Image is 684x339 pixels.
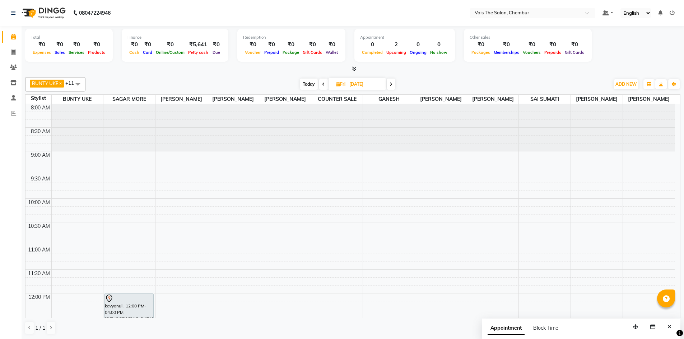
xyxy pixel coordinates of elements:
[27,199,51,206] div: 10:00 AM
[207,95,259,104] span: [PERSON_NAME]
[86,41,107,49] div: ₹0
[533,325,558,331] span: Block Time
[470,50,492,55] span: Packages
[29,104,51,112] div: 8:00 AM
[243,41,262,49] div: ₹0
[59,80,62,86] a: x
[27,293,51,301] div: 12:00 PM
[53,50,67,55] span: Sales
[385,50,408,55] span: Upcoming
[492,50,521,55] span: Memberships
[360,41,385,49] div: 0
[360,50,385,55] span: Completed
[31,41,53,49] div: ₹0
[324,41,340,49] div: ₹0
[543,50,563,55] span: Prepaids
[300,79,318,90] span: Today
[614,79,638,89] button: ADD NEW
[27,222,51,230] div: 10:30 AM
[470,41,492,49] div: ₹0
[324,50,340,55] span: Wallet
[408,41,428,49] div: 0
[29,128,51,135] div: 8:30 AM
[428,50,449,55] span: No show
[29,151,51,159] div: 9:00 AM
[470,34,586,41] div: Other sales
[243,34,340,41] div: Redemption
[385,41,408,49] div: 2
[488,322,525,335] span: Appointment
[543,41,563,49] div: ₹0
[65,80,79,86] span: +11
[67,50,86,55] span: Services
[521,41,543,49] div: ₹0
[623,95,675,104] span: [PERSON_NAME]
[262,50,281,55] span: Prepaid
[428,41,449,49] div: 0
[186,50,210,55] span: Petty cash
[360,34,449,41] div: Appointment
[571,95,623,104] span: [PERSON_NAME]
[103,95,155,104] span: SAGAR MORE
[521,50,543,55] span: Vouchers
[408,50,428,55] span: Ongoing
[155,95,207,104] span: [PERSON_NAME]
[363,95,415,104] span: GANESH
[615,81,637,87] span: ADD NEW
[519,95,571,104] span: SAI SUMATI
[53,41,67,49] div: ₹0
[281,41,301,49] div: ₹0
[563,50,586,55] span: Gift Cards
[311,95,363,104] span: COUNTER SALE
[301,50,324,55] span: Gift Cards
[27,317,51,325] div: 12:30 PM
[27,246,51,254] div: 11:00 AM
[31,34,107,41] div: Total
[186,41,210,49] div: ₹5,641
[25,95,51,102] div: Stylist
[31,50,53,55] span: Expenses
[127,41,141,49] div: ₹0
[32,80,59,86] span: BUNTY UKE
[467,95,519,104] span: [PERSON_NAME]
[141,50,154,55] span: Card
[210,41,223,49] div: ₹0
[492,41,521,49] div: ₹0
[52,95,103,104] span: BUNTY UKE
[301,41,324,49] div: ₹0
[262,41,281,49] div: ₹0
[86,50,107,55] span: Products
[154,41,186,49] div: ₹0
[415,95,467,104] span: [PERSON_NAME]
[67,41,86,49] div: ₹0
[79,3,111,23] b: 08047224946
[141,41,154,49] div: ₹0
[259,95,311,104] span: [PERSON_NAME]
[563,41,586,49] div: ₹0
[127,34,223,41] div: Finance
[35,324,45,332] span: 1 / 1
[27,270,51,277] div: 11:30 AM
[18,3,68,23] img: logo
[211,50,222,55] span: Due
[654,310,677,332] iframe: chat widget
[281,50,301,55] span: Package
[29,175,51,183] div: 9:30 AM
[154,50,186,55] span: Online/Custom
[243,50,262,55] span: Voucher
[334,81,347,87] span: Fri
[127,50,141,55] span: Cash
[347,79,383,90] input: 2025-09-05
